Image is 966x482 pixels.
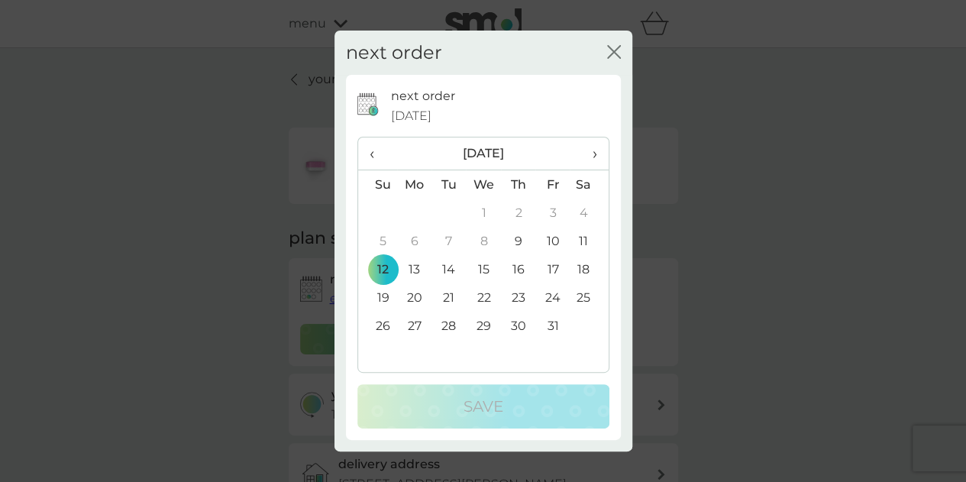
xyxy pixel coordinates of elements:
[535,283,570,312] td: 24
[431,255,466,283] td: 14
[397,312,432,340] td: 27
[357,384,609,429] button: Save
[570,227,608,255] td: 11
[466,199,501,227] td: 1
[358,170,397,199] th: Su
[501,312,535,340] td: 30
[358,283,397,312] td: 19
[370,137,386,170] span: ‹
[431,227,466,255] td: 7
[570,199,608,227] td: 4
[501,199,535,227] td: 2
[501,170,535,199] th: Th
[466,227,501,255] td: 8
[535,227,570,255] td: 10
[346,42,442,64] h2: next order
[464,394,503,419] p: Save
[535,312,570,340] td: 31
[570,170,608,199] th: Sa
[466,312,501,340] td: 29
[466,255,501,283] td: 15
[570,255,608,283] td: 18
[501,283,535,312] td: 23
[391,86,455,106] p: next order
[607,45,621,61] button: close
[397,255,432,283] td: 13
[570,283,608,312] td: 25
[431,283,466,312] td: 21
[466,170,501,199] th: We
[397,137,570,170] th: [DATE]
[358,255,397,283] td: 12
[535,255,570,283] td: 17
[358,227,397,255] td: 5
[431,312,466,340] td: 28
[535,199,570,227] td: 3
[397,283,432,312] td: 20
[397,227,432,255] td: 6
[501,255,535,283] td: 16
[391,106,431,126] span: [DATE]
[581,137,596,170] span: ›
[466,283,501,312] td: 22
[397,170,432,199] th: Mo
[431,170,466,199] th: Tu
[501,227,535,255] td: 9
[358,312,397,340] td: 26
[535,170,570,199] th: Fr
